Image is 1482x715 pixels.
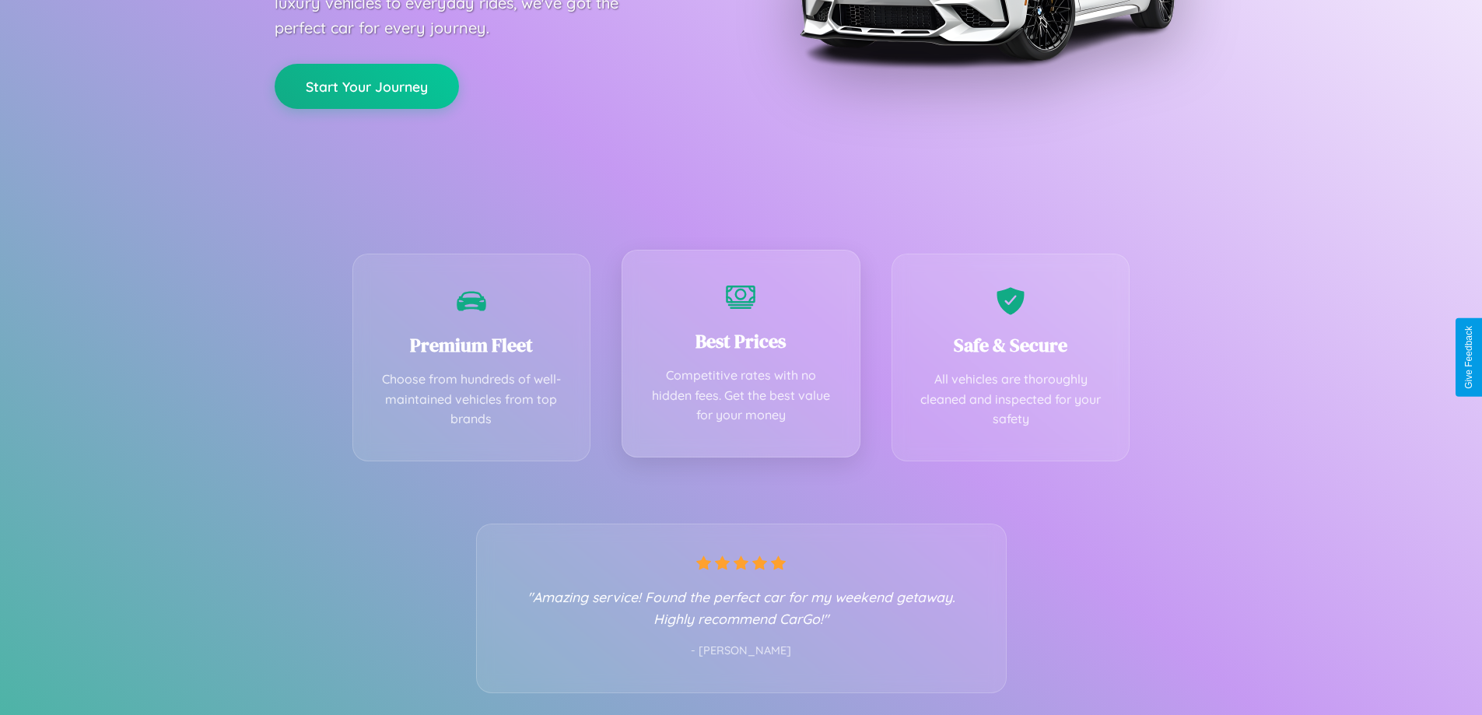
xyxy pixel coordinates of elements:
p: All vehicles are thoroughly cleaned and inspected for your safety [916,370,1106,429]
p: Choose from hundreds of well-maintained vehicles from top brands [377,370,567,429]
div: Give Feedback [1463,326,1474,389]
p: "Amazing service! Found the perfect car for my weekend getaway. Highly recommend CarGo!" [508,586,975,629]
p: Competitive rates with no hidden fees. Get the best value for your money [646,366,836,426]
h3: Best Prices [646,328,836,354]
h3: Safe & Secure [916,332,1106,358]
button: Start Your Journey [275,64,459,109]
p: - [PERSON_NAME] [508,641,975,661]
h3: Premium Fleet [377,332,567,358]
